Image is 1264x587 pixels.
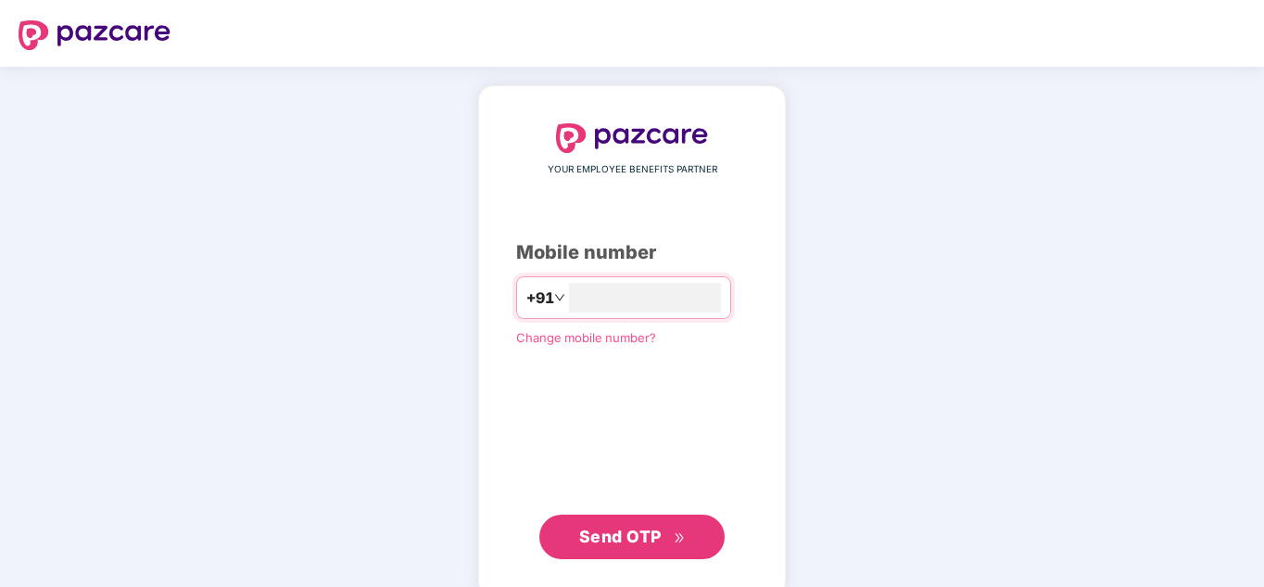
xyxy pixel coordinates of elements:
img: logo [556,123,708,153]
span: Send OTP [579,527,662,546]
span: YOUR EMPLOYEE BENEFITS PARTNER [548,162,717,177]
div: Mobile number [516,238,748,267]
span: +91 [526,287,554,310]
a: Change mobile number? [516,330,656,345]
span: down [554,292,565,303]
span: double-right [674,532,686,544]
img: logo [19,20,171,50]
button: Send OTPdouble-right [539,515,725,559]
